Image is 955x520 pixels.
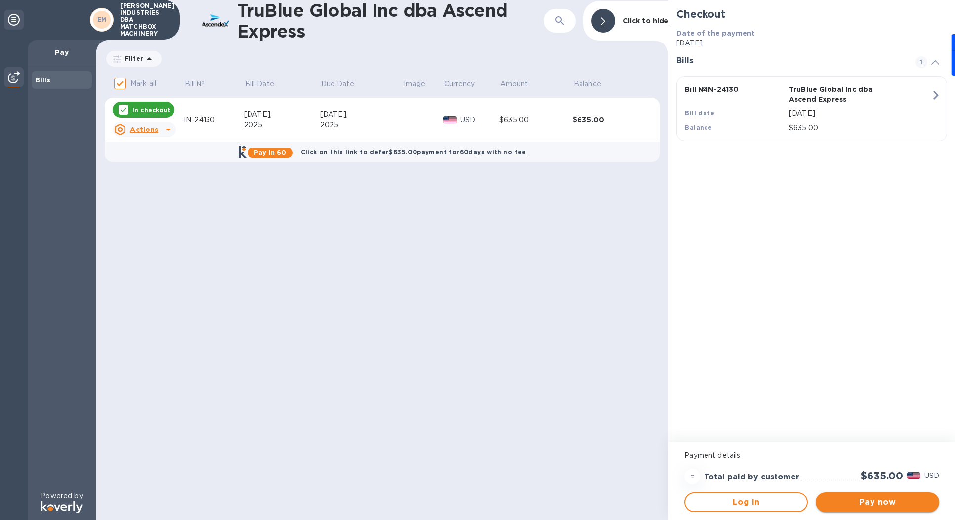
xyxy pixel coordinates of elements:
u: Actions [130,126,158,133]
p: Balance [574,79,601,89]
b: EM [97,16,107,23]
b: Balance [685,124,712,131]
span: Bill Date [245,79,287,89]
h2: $635.00 [861,470,903,482]
img: Logo [41,501,83,513]
h3: Bills [676,56,904,66]
span: 1 [915,56,927,68]
p: Currency [444,79,475,89]
span: Amount [500,79,541,89]
p: Pay [36,47,88,57]
div: [DATE], [244,109,320,120]
p: USD [460,115,499,125]
h2: Checkout [676,8,947,20]
p: Payment details [684,450,939,461]
p: Mark all [130,78,156,88]
div: [DATE], [320,109,403,120]
p: TruBlue Global Inc dba Ascend Express [789,85,889,104]
span: Bill № [185,79,218,89]
p: Bill Date [245,79,274,89]
span: Balance [574,79,614,89]
b: Pay in 60 [254,149,286,156]
b: Bill date [685,109,714,117]
div: IN-24130 [184,115,244,125]
b: Date of the payment [676,29,755,37]
div: = [684,469,700,484]
button: Pay now [816,492,939,512]
p: Bill № [185,79,205,89]
b: Click on this link to defer $635.00 payment for 60 days with no fee [301,148,526,156]
p: [PERSON_NAME] INDUSTRIES DBA MATCHBOX MACHINERY [120,2,169,37]
p: In checkout [132,106,170,114]
button: Bill №IN-24130TruBlue Global Inc dba Ascend ExpressBill date[DATE]Balance$635.00 [676,76,947,141]
div: 2025 [320,120,403,130]
span: Log in [693,496,799,508]
p: Due Date [321,79,354,89]
p: Filter [121,54,143,63]
b: Click to hide [623,17,669,25]
h3: Total paid by customer [704,473,799,482]
button: Log in [684,492,808,512]
span: Pay now [824,496,931,508]
div: $635.00 [573,115,646,125]
p: [DATE] [676,38,947,48]
p: Bill № IN-24130 [685,85,785,94]
p: Image [404,79,425,89]
img: USD [907,472,920,479]
span: Due Date [321,79,367,89]
p: USD [924,471,939,481]
b: Bills [36,76,50,84]
p: [DATE] [789,108,931,119]
div: 2025 [244,120,320,130]
p: $635.00 [789,123,931,133]
img: USD [443,116,457,123]
div: $635.00 [499,115,573,125]
p: Amount [500,79,528,89]
p: Powered by [41,491,83,501]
